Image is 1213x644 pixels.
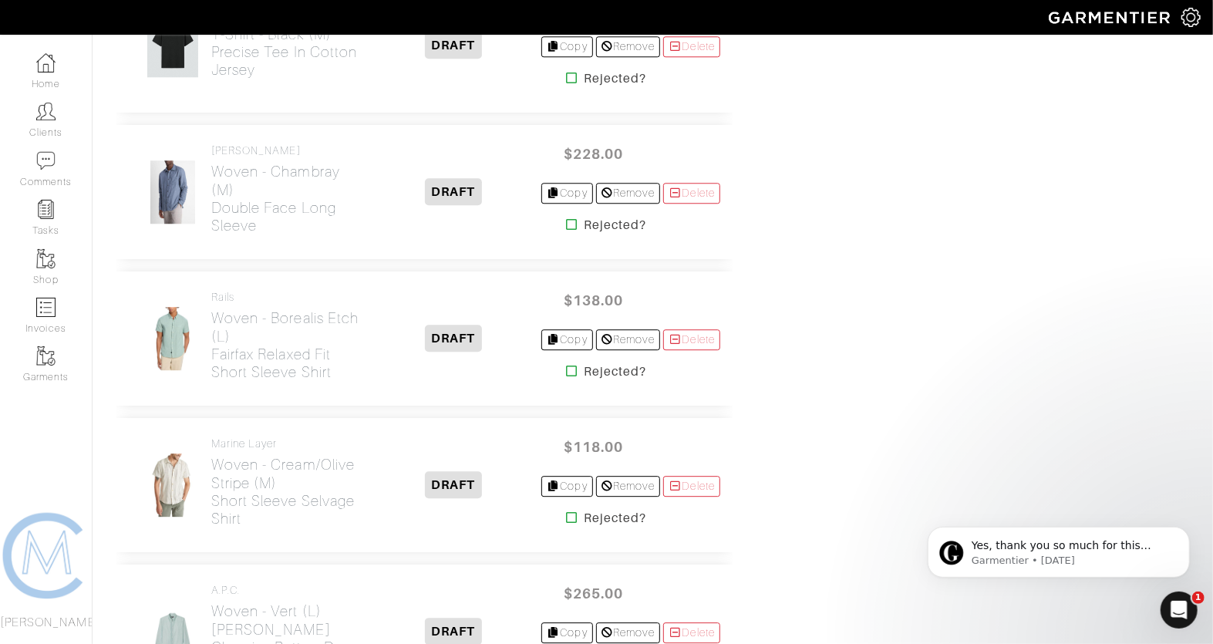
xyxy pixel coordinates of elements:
h2: Woven - Cream/Olive Stripe (M) Short Sleeve Selvage Shirt [211,456,366,527]
iframe: Intercom live chat [1161,592,1198,629]
img: comment-icon-a0a6a9ef722e966f86d9cbdc48e553b5cf19dbc54f86b18d962a5391bc8f6eb6.png [36,151,56,170]
a: Delete [663,183,720,204]
img: rusSCQKG1vkcsWVqhayXKCKR [147,306,199,371]
a: Copy [541,329,593,350]
a: Delete [663,36,720,57]
img: garments-icon-b7da505a4dc4fd61783c78ac3ca0ef83fa9d6f193b1c9dc38574b1d14d53ca28.png [36,249,56,268]
h2: Woven - Chambray (M) Double Face Long Sleeve [211,163,366,234]
strong: Rejected? [584,362,646,381]
span: DRAFT [425,325,481,352]
span: $118.00 [548,430,640,464]
h4: A.P.C. [211,584,366,597]
a: Delete [663,329,720,350]
span: 1 [1192,592,1205,604]
img: garments-icon-b7da505a4dc4fd61783c78ac3ca0ef83fa9d6f193b1c9dc38574b1d14d53ca28.png [36,346,56,366]
a: [PERSON_NAME] Woven - Chambray (M)Double Face Long Sleeve [211,144,366,234]
a: Remove [596,476,660,497]
a: Delete [663,622,720,643]
span: $228.00 [548,137,640,170]
span: DRAFT [425,178,481,205]
span: DRAFT [425,471,481,498]
a: Remove [596,329,660,350]
span: $265.00 [548,577,640,610]
span: $138.00 [548,284,640,317]
a: Copy [541,183,593,204]
a: Remove [596,183,660,204]
img: reminder-icon-8004d30b9f0a5d33ae49ab947aed9ed385cf756f9e5892f1edd6e32f2345188e.png [36,200,56,219]
h4: Rails [211,291,366,304]
a: Copy [541,622,593,643]
a: Copy [541,36,593,57]
span: DRAFT [425,32,481,59]
img: EF6ozeV7CQjS3Pty9VFGPS3z [147,13,199,78]
img: clients-icon-6bae9207a08558b7cb47a8932f037763ab4055f8c8b6bfacd5dc20c3e0201464.png [36,102,56,121]
img: zb8mUPbAegeKsnADafwgUJVP [150,160,197,224]
h2: T-Shirt - Black (M) Precise Tee in Cotton Jersey [211,25,366,79]
strong: Rejected? [584,69,646,88]
h4: Marine Layer [211,437,366,450]
a: Rails Woven - Borealis Etch (L)Fairfax Relaxed Fit Short Sleeve Shirt [211,291,366,381]
a: Delete [663,476,720,497]
strong: Rejected? [584,216,646,234]
img: dashboard-icon-dbcd8f5a0b271acd01030246c82b418ddd0df26cd7fceb0bd07c9910d44c42f6.png [36,53,56,72]
img: vYP42Kokv5yewpL21bbsXuHs [147,453,199,518]
a: Theory T-Shirt - Black (M)Precise Tee in Cotton Jersey [211,6,366,79]
h2: Woven - Borealis Etch (L) Fairfax Relaxed Fit Short Sleeve Shirt [211,309,366,380]
strong: Rejected? [584,509,646,528]
img: orders-icon-0abe47150d42831381b5fb84f609e132dff9fe21cb692f30cb5eec754e2cba89.png [36,298,56,317]
a: Remove [596,622,660,643]
img: garmentier-logo-header-white-b43fb05a5012e4ada735d5af1a66efaba907eab6374d6393d1fbf88cb4ef424d.png [1041,4,1181,31]
a: Copy [541,476,593,497]
iframe: Intercom notifications message [905,494,1213,602]
h4: [PERSON_NAME] [211,144,366,157]
img: gear-icon-white-bd11855cb880d31180b6d7d6211b90ccbf57a29d726f0c71d8c61bd08dd39cc2.png [1181,8,1201,27]
a: Remove [596,36,660,57]
a: Marine Layer Woven - Cream/Olive Stripe (M)Short Sleeve Selvage Shirt [211,437,366,528]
